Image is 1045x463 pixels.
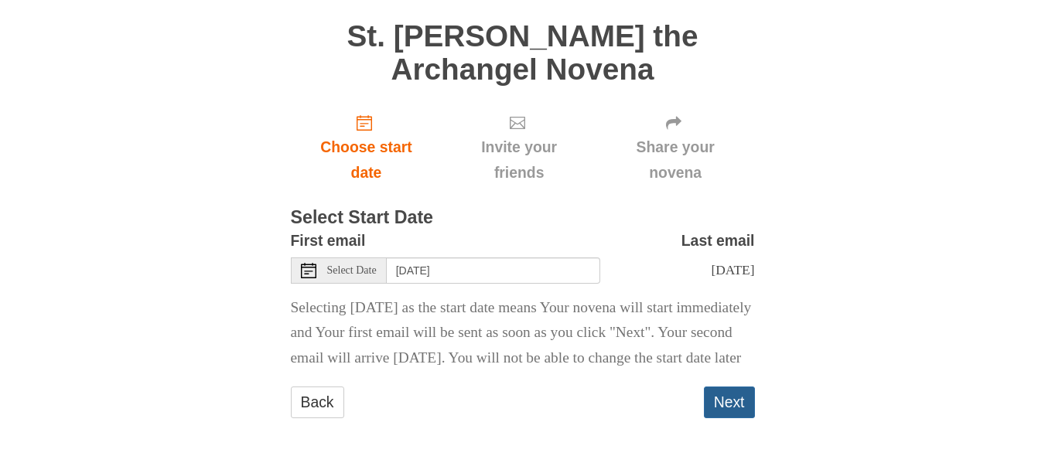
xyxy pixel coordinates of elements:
[596,101,755,193] div: Click "Next" to confirm your start date first.
[387,257,600,284] input: Use the arrow keys to pick a date
[291,386,344,418] a: Back
[704,386,755,418] button: Next
[711,262,754,277] span: [DATE]
[681,228,755,254] label: Last email
[442,101,596,193] div: Click "Next" to confirm your start date first.
[291,208,755,228] h3: Select Start Date
[291,101,442,193] a: Choose start date
[612,134,739,186] span: Share your novena
[291,228,366,254] label: First email
[306,134,427,186] span: Choose start date
[457,134,580,186] span: Invite your friends
[291,295,755,372] p: Selecting [DATE] as the start date means Your novena will start immediately and Your first email ...
[291,20,755,86] h1: St. [PERSON_NAME] the Archangel Novena
[327,265,377,276] span: Select Date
